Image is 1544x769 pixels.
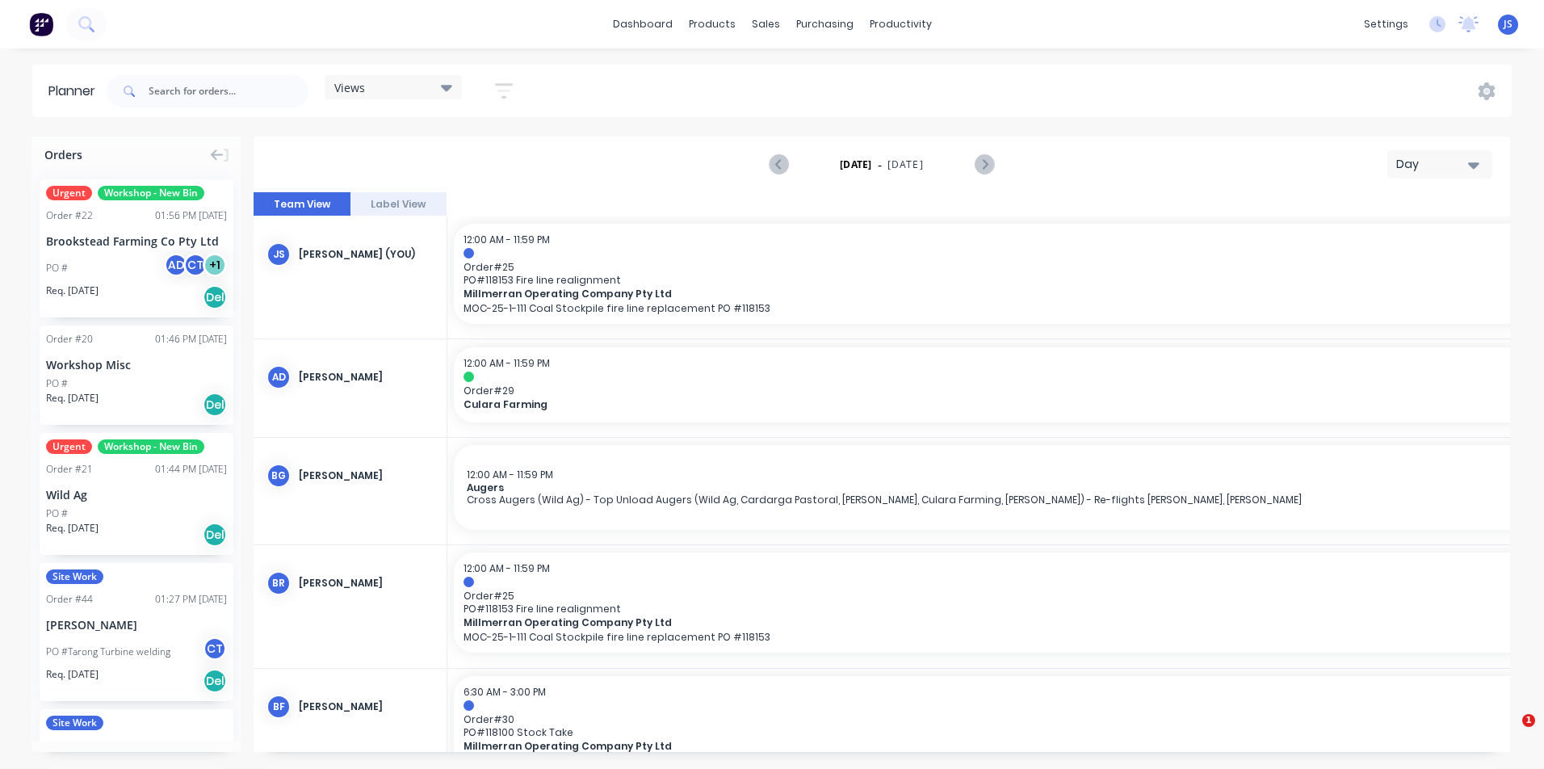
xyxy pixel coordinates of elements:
div: productivity [862,12,940,36]
span: 12:00 AM - 11:59 PM [467,468,553,481]
div: Del [203,669,227,693]
div: Order # 21 [46,462,93,477]
span: Site Work [46,716,103,730]
div: purchasing [788,12,862,36]
div: PO # [46,376,68,391]
span: JS [1504,17,1513,32]
div: Del [203,393,227,417]
span: 12:00 AM - 11:59 PM [464,561,550,575]
button: Label View [350,192,447,216]
span: - [878,155,882,174]
div: settings [1356,12,1416,36]
img: Factory [29,12,53,36]
span: Urgent [46,186,92,200]
div: CT [183,253,208,277]
span: Workshop - New Bin [98,439,204,454]
div: 01:56 PM [DATE] [155,208,227,223]
span: Orders [44,146,82,163]
span: Req. [DATE] [46,521,99,536]
span: Site Work [46,569,103,584]
div: Del [203,523,227,547]
span: [DATE] [887,158,924,172]
div: [PERSON_NAME] [299,700,434,714]
div: PO # [46,506,68,521]
a: dashboard [605,12,681,36]
div: Day [1396,156,1471,173]
span: Req. [DATE] [46,667,99,682]
div: [PERSON_NAME] [299,469,434,483]
div: BF [266,695,291,719]
button: Next page [975,154,993,174]
div: BG [266,464,291,488]
div: Order # 20 [46,332,93,347]
iframe: Intercom live chat [1489,714,1528,753]
div: [PERSON_NAME] (You) [299,247,434,262]
div: 01:46 PM [DATE] [155,332,227,347]
input: Search for orders... [149,75,308,107]
div: BR [266,571,291,595]
div: Del [203,285,227,309]
div: Order # 22 [46,208,93,223]
span: 12:00 AM - 11:59 PM [464,233,550,246]
span: Req. [DATE] [46,391,99,406]
div: [PERSON_NAME] [46,616,227,633]
div: JS [266,242,291,267]
span: Urgent [46,439,92,454]
div: sales [744,12,788,36]
div: 01:44 PM [DATE] [155,462,227,477]
div: products [681,12,744,36]
div: 01:27 PM [DATE] [155,592,227,607]
span: Views [334,79,365,96]
span: 12:00 AM - 11:59 PM [464,356,550,370]
div: [PERSON_NAME] [299,370,434,384]
div: CT [203,637,227,661]
div: 01:26 PM [DATE] [155,738,227,753]
div: PO #Tarong Turbine welding [46,645,170,659]
button: Day [1387,150,1492,179]
div: + 1 [203,253,227,277]
div: Workshop Misc [46,356,227,373]
div: Order # 30 [46,738,93,753]
div: AD [164,253,188,277]
div: AD [266,365,291,389]
div: [PERSON_NAME] [299,576,434,590]
span: Req. [DATE] [46,284,99,298]
button: Previous page [770,154,789,174]
span: Workshop - New Bin [98,186,204,200]
button: Team View [254,192,350,216]
div: Brookstead Farming Co Pty Ltd [46,233,227,250]
div: Planner [48,82,103,101]
div: Order # 44 [46,592,93,607]
span: 6:30 AM - 3:00 PM [464,685,546,699]
span: 1 [1522,714,1535,727]
strong: [DATE] [840,158,872,172]
div: Wild Ag [46,486,227,503]
div: PO # [46,261,68,275]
